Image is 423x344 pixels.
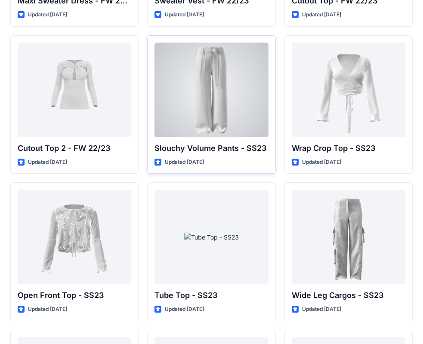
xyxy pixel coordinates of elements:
[292,43,405,137] a: Wrap Crop Top - SS23
[165,158,204,167] p: Updated [DATE]
[165,305,204,314] p: Updated [DATE]
[18,190,131,284] a: Open Front Top - SS23
[292,190,405,284] a: Wide Leg Cargos - SS23
[154,190,268,284] a: Tube Top - SS23
[302,158,341,167] p: Updated [DATE]
[292,289,405,301] p: Wide Leg Cargos - SS23
[18,43,131,137] a: Cutout Top 2 - FW 22/23
[302,305,341,314] p: Updated [DATE]
[165,10,204,19] p: Updated [DATE]
[28,10,67,19] p: Updated [DATE]
[18,142,131,154] p: Cutout Top 2 - FW 22/23
[292,142,405,154] p: Wrap Crop Top - SS23
[154,289,268,301] p: Tube Top - SS23
[154,43,268,137] a: Slouchy Volume Pants - SS23
[28,158,67,167] p: Updated [DATE]
[18,289,131,301] p: Open Front Top - SS23
[28,305,67,314] p: Updated [DATE]
[154,142,268,154] p: Slouchy Volume Pants - SS23
[302,10,341,19] p: Updated [DATE]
